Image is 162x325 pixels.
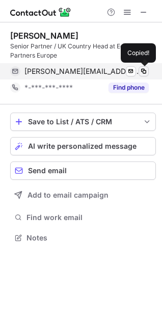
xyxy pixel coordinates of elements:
div: Save to List / ATS / CRM [28,118,138,126]
div: [PERSON_NAME] [10,31,78,41]
button: Send email [10,161,156,180]
button: Notes [10,231,156,245]
button: Add to email campaign [10,186,156,204]
span: [PERSON_NAME][EMAIL_ADDRESS][PERSON_NAME][DOMAIN_NAME] [24,67,141,76]
span: AI write personalized message [28,142,137,150]
span: Find work email [26,213,152,222]
button: AI write personalized message [10,137,156,155]
button: save-profile-one-click [10,113,156,131]
span: Add to email campaign [28,191,109,199]
img: ContactOut v5.3.10 [10,6,71,18]
span: Send email [28,167,67,175]
span: Notes [26,233,152,242]
div: Senior Partner / UK Country Head at Equistone Partners Europe [10,42,156,60]
button: Reveal Button [109,83,149,93]
button: Find work email [10,210,156,225]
